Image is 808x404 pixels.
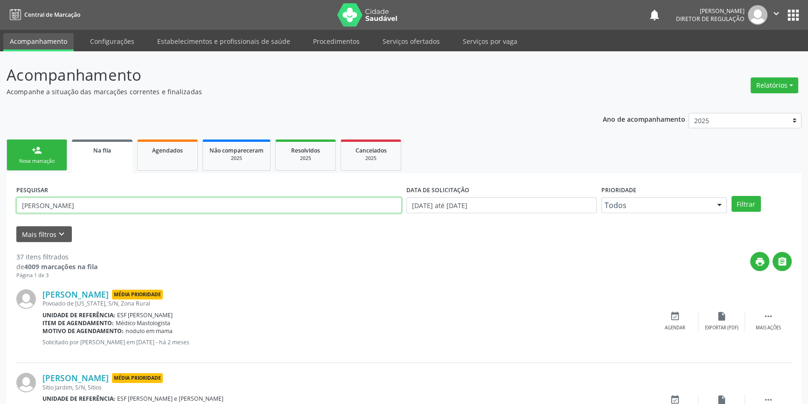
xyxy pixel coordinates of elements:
[306,33,366,49] a: Procedimentos
[7,87,563,97] p: Acompanhe a situação das marcações correntes e finalizadas
[209,146,264,154] span: Não compareceram
[93,146,111,154] span: Na fila
[750,252,769,271] button: print
[112,290,163,300] span: Média Prioridade
[14,158,60,165] div: Nova marcação
[456,33,524,49] a: Serviços por vaga
[648,8,661,21] button: notifications
[24,262,98,271] strong: 4009 marcações na fila
[42,319,114,327] b: Item de agendamento:
[117,311,173,319] span: ESF [PERSON_NAME]
[777,257,787,267] i: 
[755,257,765,267] i: print
[767,5,785,25] button: 
[763,311,773,321] i: 
[756,325,781,331] div: Mais ações
[771,8,781,19] i: 
[355,146,387,154] span: Cancelados
[731,196,761,212] button: Filtrar
[116,319,170,327] span: Médico Mastologista
[291,146,320,154] span: Resolvidos
[125,327,173,335] span: nodulo em mama
[406,183,469,197] label: DATA DE SOLICITAÇÃO
[209,155,264,162] div: 2025
[748,5,767,25] img: img
[42,289,109,300] a: [PERSON_NAME]
[16,183,48,197] label: PESQUISAR
[676,7,745,15] div: [PERSON_NAME]
[16,289,36,309] img: img
[670,311,680,321] i: event_available
[676,15,745,23] span: Diretor de regulação
[42,311,115,319] b: Unidade de referência:
[348,155,394,162] div: 2025
[16,272,98,279] div: Página 1 de 3
[42,395,115,403] b: Unidade de referência:
[773,252,792,271] button: 
[7,7,80,22] a: Central de Marcação
[785,7,801,23] button: apps
[42,383,652,391] div: Sitio Jardim, S/N, Sitios
[751,77,798,93] button: Relatórios
[32,145,42,155] div: person_add
[24,11,80,19] span: Central de Marcação
[717,311,727,321] i: insert_drive_file
[42,300,652,307] div: Povoado de [US_STATE], S/N, Zona Rural
[117,395,223,403] span: ESF [PERSON_NAME] e [PERSON_NAME]
[601,183,636,197] label: Prioridade
[665,325,685,331] div: Agendar
[16,252,98,262] div: 37 itens filtrados
[151,33,297,49] a: Estabelecimentos e profissionais de saúde
[7,63,563,87] p: Acompanhamento
[112,373,163,383] span: Média Prioridade
[3,33,74,51] a: Acompanhamento
[42,373,109,383] a: [PERSON_NAME]
[376,33,446,49] a: Serviços ofertados
[406,197,597,213] input: Selecione um intervalo
[16,373,36,392] img: img
[56,229,67,239] i: keyboard_arrow_down
[42,338,652,346] p: Solicitado por [PERSON_NAME] em [DATE] - há 2 meses
[16,197,402,213] input: Nome, CNS
[603,113,685,125] p: Ano de acompanhamento
[152,146,183,154] span: Agendados
[42,327,124,335] b: Motivo de agendamento:
[282,155,329,162] div: 2025
[605,201,708,210] span: Todos
[705,325,738,331] div: Exportar (PDF)
[16,262,98,272] div: de
[16,226,72,243] button: Mais filtroskeyboard_arrow_down
[84,33,141,49] a: Configurações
